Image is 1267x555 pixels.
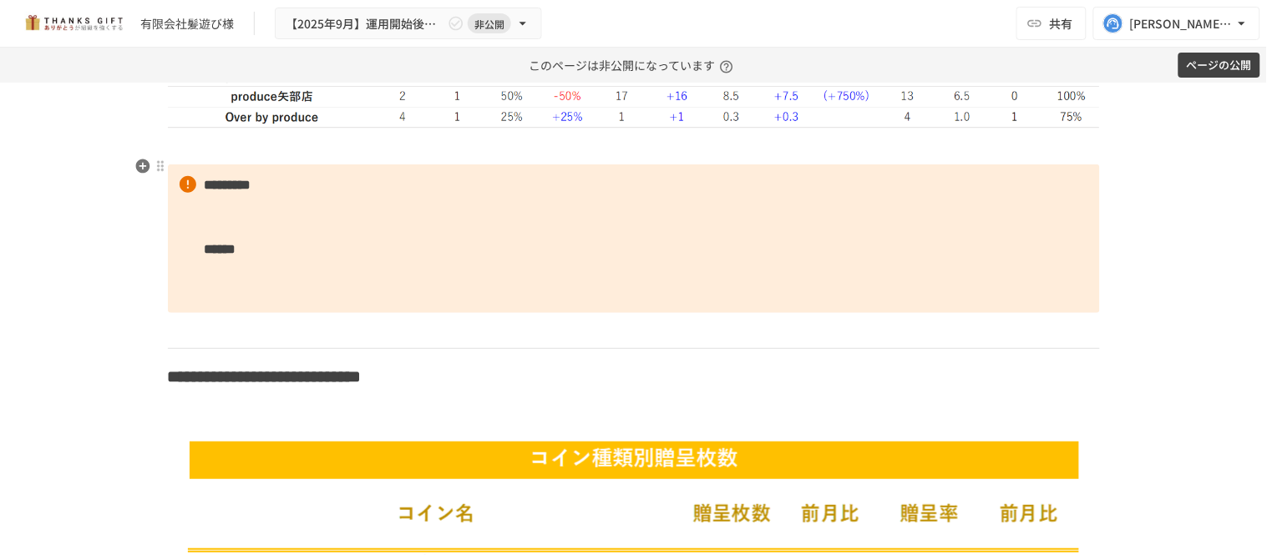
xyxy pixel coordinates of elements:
[140,15,234,33] div: 有限会社髪遊び様
[529,48,738,83] p: このページは非公開になっています
[1050,14,1073,33] span: 共有
[1178,53,1260,78] button: ページの公開
[1130,13,1234,34] div: [PERSON_NAME][EMAIL_ADDRESS][DOMAIN_NAME]
[1016,7,1087,40] button: 共有
[286,13,444,34] span: 【2025年9月】運用開始後振り返りミーティング
[468,15,511,33] span: 非公開
[20,10,127,37] img: mMP1OxWUAhQbsRWCurg7vIHe5HqDpP7qZo7fRoNLXQh
[275,8,542,40] button: 【2025年9月】運用開始後振り返りミーティング非公開
[1093,7,1260,40] button: [PERSON_NAME][EMAIL_ADDRESS][DOMAIN_NAME]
